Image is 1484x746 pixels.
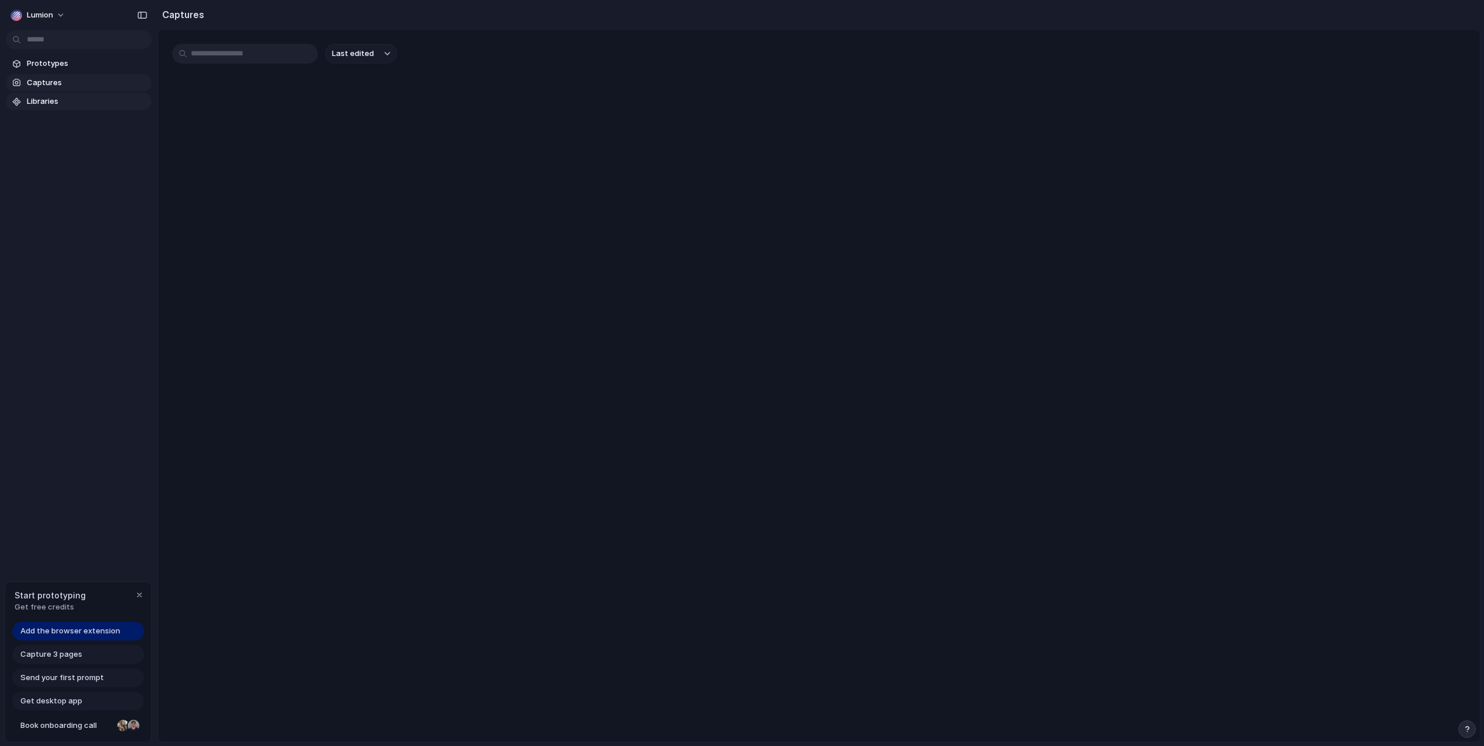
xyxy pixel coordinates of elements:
span: Get desktop app [20,695,82,707]
span: Send your first prompt [20,672,104,684]
a: Captures [6,74,152,92]
button: Last edited [325,44,397,64]
a: Add the browser extension [12,622,144,640]
a: Get desktop app [12,692,144,710]
span: Capture 3 pages [20,649,82,660]
a: Libraries [6,93,152,110]
a: Book onboarding call [12,716,144,735]
span: Start prototyping [15,589,86,601]
span: Book onboarding call [20,720,113,731]
a: Prototypes [6,55,152,72]
h2: Captures [157,8,204,22]
span: Get free credits [15,601,86,613]
span: Last edited [332,48,374,59]
button: Lumion [6,6,71,24]
div: Christian Iacullo [127,719,141,733]
span: Add the browser extension [20,625,120,637]
span: Prototypes [27,58,147,69]
div: Nicole Kubica [116,719,130,733]
span: Captures [27,77,147,89]
span: Libraries [27,96,147,107]
span: Lumion [27,9,53,21]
